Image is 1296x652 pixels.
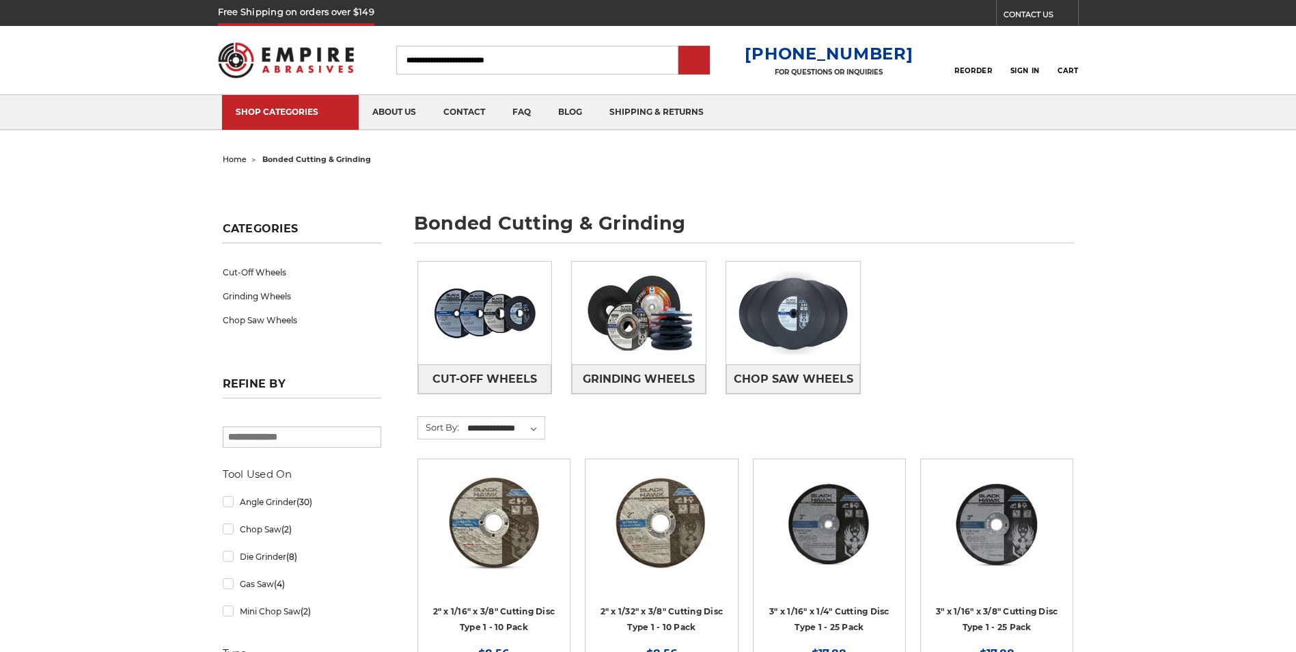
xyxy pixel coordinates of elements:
a: 3" x 1/16" x 1/4" Cutting Disc Type 1 - 25 Pack [769,606,890,632]
a: 3" x 1/16" x 3/8" Cutting Disc Type 1 - 25 Pack [936,606,1058,632]
a: faq [499,95,544,130]
span: (8) [286,552,297,562]
a: Gas Saw(4) [223,572,381,596]
span: Cart [1058,66,1078,75]
a: Die Grinder(8) [223,545,381,569]
a: contact [430,95,499,130]
h5: Refine by [223,377,381,398]
select: Sort By: [465,418,544,439]
a: 3” x .0625” x 1/4” Die Grinder Cut-Off Wheels by Black Hawk Abrasives [763,469,896,601]
img: Chop Saw Wheels [726,262,860,364]
span: (2) [281,524,292,534]
a: Cut-Off Wheels [223,260,381,284]
span: Chop Saw Wheels [734,368,853,391]
div: SHOP CATEGORIES [236,107,345,117]
h5: Categories [223,222,381,243]
img: Cut-Off Wheels [418,262,552,364]
a: Reorder [954,45,992,74]
a: Grinding Wheels [223,284,381,308]
img: 2" x 1/32" x 3/8" Cut Off Wheel [607,469,716,578]
a: Cut-Off Wheels [418,364,552,394]
a: 2" x 1/16" x 3/8" Cut Off Wheel [428,469,560,601]
p: FOR QUESTIONS OR INQUIRIES [745,68,913,77]
h5: Tool Used On [223,466,381,483]
a: Grinding Wheels [572,364,706,394]
img: Empire Abrasives [218,33,355,87]
a: blog [544,95,596,130]
h1: bonded cutting & grinding [414,214,1074,243]
span: Reorder [954,66,992,75]
span: Sign In [1010,66,1040,75]
a: about us [359,95,430,130]
span: bonded cutting & grinding [262,154,371,164]
span: (2) [301,606,311,616]
a: 2" x 1/16" x 3/8" Cutting Disc Type 1 - 10 Pack [433,606,555,632]
a: 3" x 1/16" x 3/8" Cutting Disc [930,469,1063,601]
a: [PHONE_NUMBER] [745,44,913,64]
a: Chop Saw Wheels [726,364,860,394]
a: Chop Saw(2) [223,517,381,541]
a: CONTACT US [1004,7,1078,26]
a: Cart [1058,45,1078,75]
a: Mini Chop Saw(2) [223,599,381,623]
a: home [223,154,247,164]
label: Sort By: [418,417,459,437]
img: Grinding Wheels [572,262,706,364]
span: (4) [274,579,285,589]
img: 3” x .0625” x 1/4” Die Grinder Cut-Off Wheels by Black Hawk Abrasives [775,469,884,578]
a: 2" x 1/32" x 3/8" Cut Off Wheel [595,469,728,601]
img: 2" x 1/16" x 3/8" Cut Off Wheel [439,469,549,578]
a: shipping & returns [596,95,717,130]
span: (30) [297,497,312,507]
img: 3" x 1/16" x 3/8" Cutting Disc [942,469,1051,578]
span: Cut-Off Wheels [432,368,537,391]
a: Chop Saw Wheels [223,308,381,332]
span: Grinding Wheels [583,368,695,391]
a: Angle Grinder(30) [223,490,381,514]
a: 2" x 1/32" x 3/8" Cutting Disc Type 1 - 10 Pack [601,606,723,632]
input: Submit [680,47,708,74]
